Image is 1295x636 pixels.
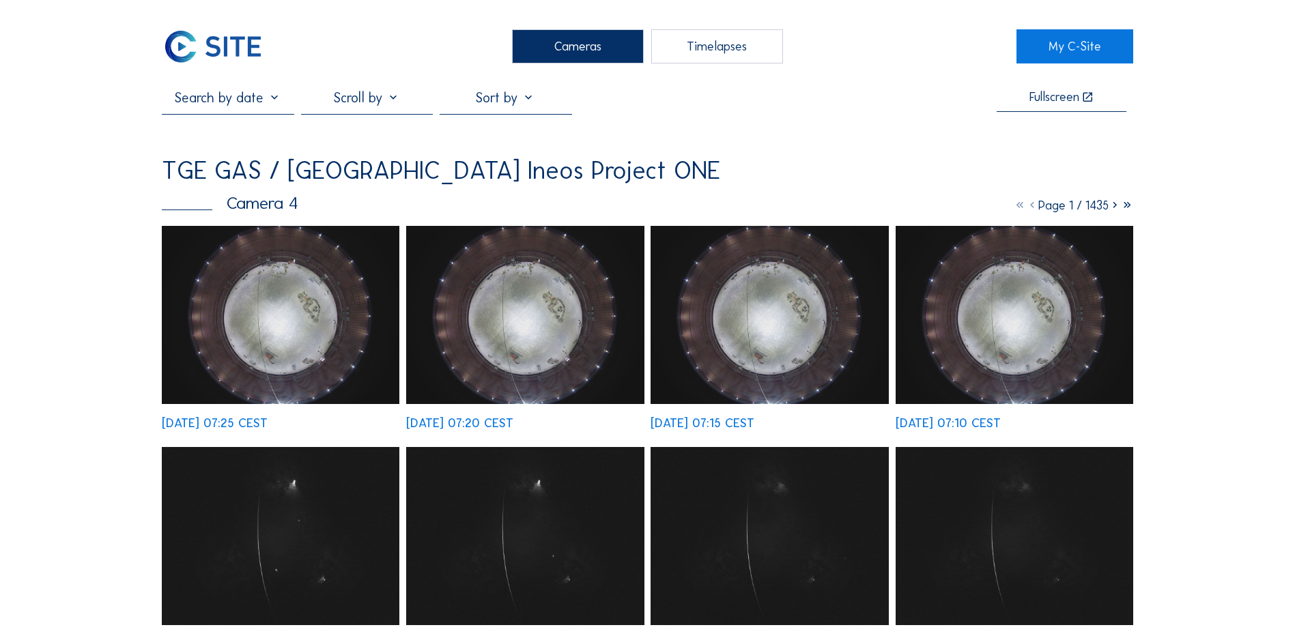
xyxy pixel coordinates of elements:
img: image_53048148 [162,226,399,404]
div: Cameras [512,29,644,63]
div: TGE GAS / [GEOGRAPHIC_DATA] Ineos Project ONE [162,158,720,183]
img: image_53047855 [651,226,888,404]
img: C-SITE Logo [162,29,264,63]
div: [DATE] 07:20 CEST [406,417,513,429]
img: image_53047181 [896,447,1133,625]
img: image_53047473 [406,447,644,625]
img: image_53048003 [406,226,644,404]
img: image_53047696 [896,226,1133,404]
span: Page 1 / 1435 [1038,198,1109,213]
div: [DATE] 07:15 CEST [651,417,754,429]
img: image_53047336 [651,447,888,625]
a: C-SITE Logo [162,29,279,63]
input: Search by date 󰅀 [162,89,294,106]
div: Timelapses [651,29,783,63]
a: My C-Site [1016,29,1133,63]
div: Camera 4 [162,194,298,212]
div: [DATE] 07:25 CEST [162,417,268,429]
img: image_53047617 [162,447,399,625]
div: Fullscreen [1029,91,1079,104]
div: [DATE] 07:10 CEST [896,417,1001,429]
